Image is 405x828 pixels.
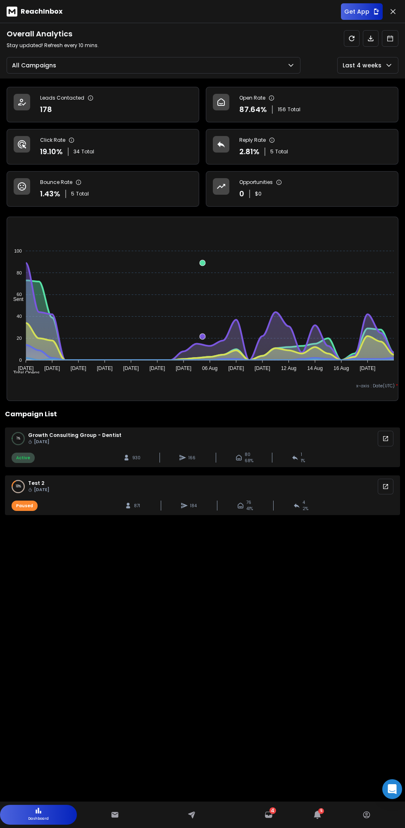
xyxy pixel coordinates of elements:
a: 1%Growth Consulting Group - Dentist [DATE]Active9301668068%11% [5,427,400,467]
tspan: [DATE] [123,365,139,371]
span: Growth Consulting Group - Dentist [28,432,121,445]
tspan: [DATE] [97,365,112,371]
span: 930 [132,455,141,461]
h1: Overall Analytics [7,28,99,40]
p: Stay updated! Refresh every 10 mins. [7,42,99,49]
p: Click Rate [40,137,65,143]
button: Get App [341,3,383,20]
tspan: [DATE] [150,365,165,371]
tspan: 100 [14,248,21,253]
tspan: 14 Aug [307,365,323,371]
p: Opportunities [239,179,273,186]
tspan: 80 [17,270,21,275]
span: [DATE] [28,487,49,493]
p: Last 4 weeks [343,61,385,69]
div: Paused [12,501,38,511]
tspan: [DATE] [176,365,191,371]
tspan: [DATE] [44,365,60,371]
p: 18 % [16,484,21,489]
span: 1 [301,451,302,458]
p: 19.10 % [40,146,63,157]
span: 184 [190,503,198,509]
a: Opportunities0$0 [206,171,398,207]
a: Open Rate87.64%156Total [206,87,398,122]
p: 2.81 % [239,146,260,157]
p: Bounce Rate [40,179,72,186]
span: 871 [134,503,142,509]
h2: Campaign List [5,409,400,419]
span: Total [76,191,89,197]
span: Sent [7,296,24,302]
span: 5 [71,191,74,197]
div: Open Intercom Messenger [382,779,402,799]
a: 18%test 2 [DATE]Paused8711847641%42% [5,475,400,515]
span: 76 [246,499,251,506]
tspan: [DATE] [360,365,376,371]
p: 1 % [17,436,20,441]
p: Leads Contacted [40,95,84,101]
span: 1 % [301,458,305,464]
p: 87.64 % [239,104,267,115]
span: Total Opens [7,370,40,376]
tspan: 20 [17,336,21,341]
span: 4 [303,499,305,506]
p: All Campaigns [12,61,60,69]
p: 0 [239,188,244,200]
tspan: [DATE] [18,365,34,371]
div: Active [12,453,35,463]
a: Reply Rate2.81%5Total [206,129,398,165]
span: Total [288,106,300,113]
span: 80 [245,451,250,458]
tspan: 40 [17,314,21,319]
p: 1.43 % [40,188,60,200]
p: 178 [40,104,52,115]
a: Click Rate19.10%34Total [7,129,199,165]
p: Open Rate [239,95,265,101]
span: 5 [318,808,324,814]
tspan: [DATE] [71,365,86,371]
a: 4 [264,811,273,819]
span: Total [275,148,288,155]
a: Bounce Rate1.43%5Total [7,171,199,207]
tspan: 06 Aug [202,365,217,371]
tspan: 12 Aug [281,365,296,371]
span: Total [81,148,94,155]
p: Reply Rate [239,137,266,143]
tspan: 60 [17,292,21,297]
span: 2 % [303,506,308,512]
p: x-axis : Date(UTC) [7,383,398,389]
span: 4 [271,807,274,814]
span: 34 [74,148,80,155]
span: 68 % [245,458,253,464]
span: 166 [188,455,197,461]
span: 156 [278,106,286,113]
tspan: [DATE] [255,365,270,371]
tspan: 0 [19,358,21,363]
span: 41 % [246,506,253,512]
tspan: 16 Aug [334,365,349,371]
span: [DATE] [28,439,121,445]
p: ReachInbox [21,7,62,17]
p: $ 0 [255,191,262,197]
tspan: [DATE] [228,365,244,371]
span: test 2 [28,480,49,493]
span: 5 [270,148,274,155]
a: Leads Contacted178 [7,87,199,122]
p: Dashboard [28,815,49,823]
